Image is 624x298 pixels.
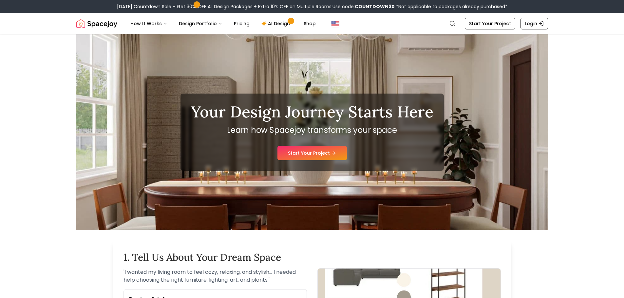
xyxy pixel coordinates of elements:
nav: Main [125,17,321,30]
a: AI Design [256,17,297,30]
a: Start Your Project [465,18,515,29]
p: Learn how Spacejoy transforms your space [191,125,433,135]
p: ' I wanted my living room to feel cozy, relaxing, and stylish... I needed help choosing the right... [123,268,307,284]
img: Spacejoy Logo [76,17,117,30]
h1: Your Design Journey Starts Here [191,104,433,120]
b: COUNTDOWN30 [355,3,395,10]
button: Design Portfolio [174,17,227,30]
div: [DATE] Countdown Sale – Get 30% OFF All Design Packages + Extra 10% OFF on Multiple Rooms. [117,3,507,10]
span: *Not applicable to packages already purchased* [395,3,507,10]
a: Login [520,18,548,29]
nav: Global [76,13,548,34]
span: Use code: [332,3,395,10]
a: Spacejoy [76,17,117,30]
h2: 1. Tell Us About Your Dream Space [123,251,501,263]
a: Pricing [229,17,255,30]
button: How It Works [125,17,172,30]
img: United States [331,20,339,27]
a: Shop [298,17,321,30]
a: Start Your Project [277,146,347,160]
